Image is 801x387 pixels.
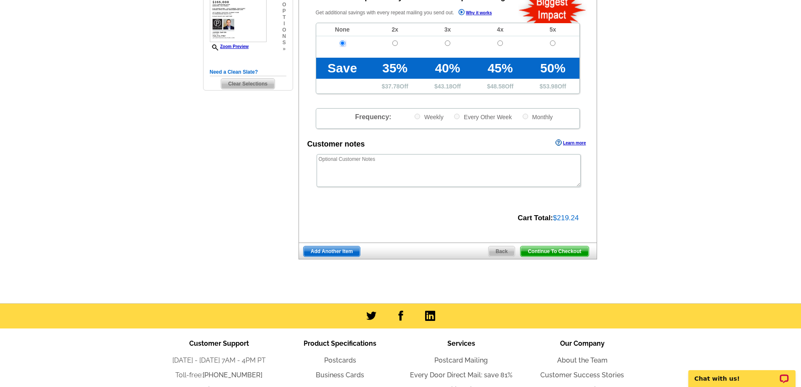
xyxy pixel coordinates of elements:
a: Every Door Direct Mail: save 81% [410,371,513,379]
li: Toll-free: [159,370,280,380]
a: About the Team [557,356,608,364]
strong: Cart Total: [518,214,553,222]
span: Continue To Checkout [521,246,588,256]
td: $ Off [474,79,526,93]
td: 5x [526,23,579,36]
td: $ Off [526,79,579,93]
td: 4x [474,23,526,36]
span: i [282,21,286,27]
span: Customer Support [189,339,249,347]
td: 45% [474,58,526,79]
label: Weekly [414,113,444,121]
iframe: LiveChat chat widget [683,360,801,387]
span: o [282,2,286,8]
span: Back [489,246,515,256]
span: Services [447,339,475,347]
span: » [282,46,286,52]
td: Save [316,58,369,79]
label: Every Other Week [453,113,512,121]
span: 43.18 [438,83,452,90]
label: Monthly [522,113,553,121]
span: o [282,27,286,33]
td: 3x [421,23,474,36]
a: Zoom Preview [210,44,249,49]
a: Learn more [555,139,586,146]
span: t [282,14,286,21]
td: $ Off [421,79,474,93]
td: None [316,23,369,36]
span: n [282,33,286,40]
a: Postcards [324,356,356,364]
td: 35% [369,58,421,79]
span: $219.24 [553,214,579,222]
a: [PHONE_NUMBER] [203,371,262,379]
a: Business Cards [316,371,364,379]
span: p [282,8,286,14]
a: Add Another Item [303,246,360,257]
span: s [282,40,286,46]
a: Customer Success Stories [540,371,624,379]
input: Monthly [523,114,528,119]
span: Add Another Item [304,246,360,256]
input: Weekly [415,114,420,119]
span: Clear Selections [221,79,275,89]
h5: Need a Clean Slate? [210,68,286,76]
span: Our Company [560,339,605,347]
a: Postcard Mailing [434,356,488,364]
td: 2x [369,23,421,36]
div: Customer notes [307,139,365,150]
span: Frequency: [355,113,391,120]
span: Product Specifications [304,339,376,347]
span: 48.58 [490,83,505,90]
span: 37.78 [385,83,400,90]
td: 40% [421,58,474,79]
input: Every Other Week [454,114,460,119]
span: 53.98 [543,83,558,90]
p: Get additional savings with every repeat mailing you send out. [316,8,510,18]
a: Back [488,246,515,257]
td: $ Off [369,79,421,93]
a: Why it works [458,9,492,18]
li: [DATE] - [DATE] 7AM - 4PM PT [159,355,280,366]
td: 50% [526,58,579,79]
